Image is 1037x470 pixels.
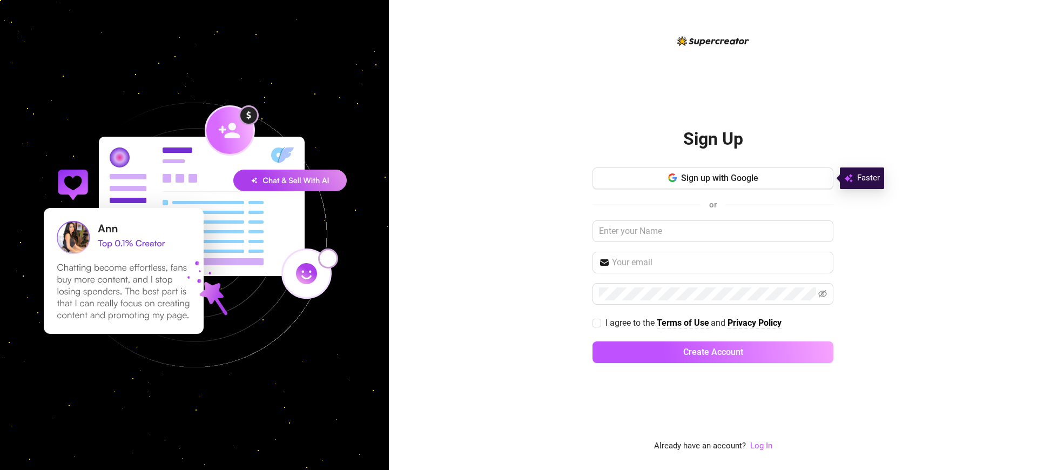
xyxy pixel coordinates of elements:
strong: Terms of Use [657,318,709,328]
span: and [711,318,728,328]
span: Already have an account? [654,440,746,453]
img: signup-background-D0MIrEPF.svg [8,48,381,422]
h2: Sign Up [683,128,743,150]
img: svg%3e [844,172,853,185]
a: Privacy Policy [728,318,782,329]
span: I agree to the [605,318,657,328]
a: Log In [750,440,772,453]
span: Faster [857,172,880,185]
button: Create Account [592,341,833,363]
a: Terms of Use [657,318,709,329]
input: Your email [612,256,827,269]
span: or [709,200,717,210]
button: Sign up with Google [592,167,833,189]
a: Log In [750,441,772,451]
img: logo-BBDzfeDw.svg [677,36,749,46]
strong: Privacy Policy [728,318,782,328]
span: eye-invisible [818,290,827,298]
span: Sign up with Google [681,173,758,183]
span: Create Account [683,347,743,357]
input: Enter your Name [592,220,833,242]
